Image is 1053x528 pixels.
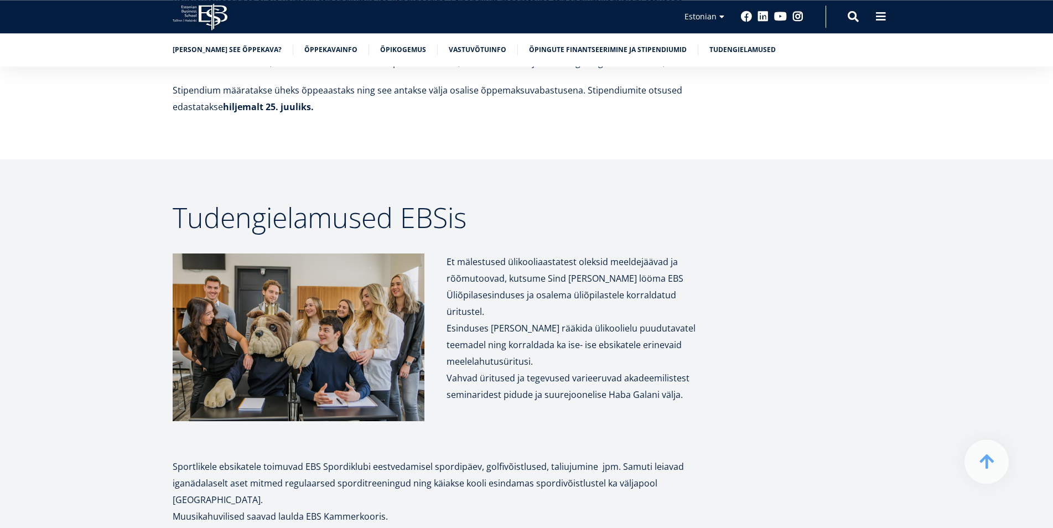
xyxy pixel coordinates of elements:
[447,370,698,403] p: Vahvad üritused ja tegevused varieeruvad akadeemilistest seminaridest pidude ja suurejoonelise Ha...
[223,101,314,113] strong: hiljemalt 25. juuliks.
[13,154,64,164] span: Mõjuettevõtlus
[758,11,769,22] a: Linkedin
[263,1,313,11] span: Perekonnanimi
[173,508,698,525] p: Muusikahuvilised saavad laulda EBS Kammerkooris.
[13,109,219,119] span: Ettevõtlus ja ärijuhtimine (sessioonõpe), õpingute algus [DATE]
[447,320,698,370] p: Esinduses [PERSON_NAME] rääkida ülikoolielu puudutavatel teemadel ning korraldada ka ise- ise ebs...
[173,204,698,231] h2: Tudengielamused EBSis
[3,124,11,132] input: Ettevõtlus ja ärijuhtimine (päevaõpe)
[304,44,357,55] a: Õppekavainfo
[173,82,698,115] p: Stipendium määratakse üheks õppeaastaks ning see antakse välja osalise õppemaksuvabastusena. Stip...
[3,139,11,147] input: Rahvusvaheline ärijuhtimine
[774,11,787,22] a: Youtube
[173,458,698,508] p: Sportlikele ebsikatele toimuvad EBS Spordiklubi eestvedamisel spordipäev, golfivõistlused, taliuj...
[792,11,803,22] a: Instagram
[13,124,134,134] span: Ettevõtlus ja ärijuhtimine (päevaõpe)
[3,109,11,117] input: Ettevõtlus ja ärijuhtimine (sessioonõpe), õpingute algus [DATE]
[709,44,776,55] a: Tudengielamused
[13,139,107,149] span: Rahvusvaheline ärijuhtimine
[449,44,506,55] a: Vastuvõtuinfo
[529,44,687,55] a: Õpingute finantseerimine ja stipendiumid
[173,44,282,55] a: [PERSON_NAME] see õppekava?
[3,154,11,162] input: Mõjuettevõtlus
[741,11,752,22] a: Facebook
[447,253,698,320] p: Et mälestused ülikooliaastatest oleksid meeldejäävad ja rõõmutoovad, kutsume Sind [PERSON_NAME] l...
[380,44,426,55] a: Õpikogemus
